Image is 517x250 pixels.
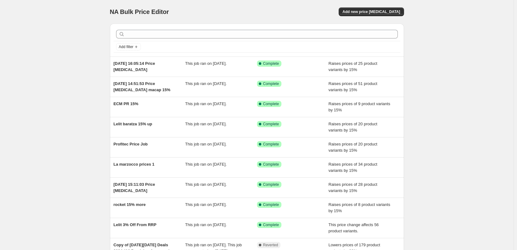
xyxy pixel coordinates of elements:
[328,81,377,92] span: Raises prices of 51 product variants by 15%
[114,61,155,72] span: [DATE] 16:05:14 Price [MEDICAL_DATA]
[185,61,227,66] span: This job ran on [DATE].
[263,162,279,167] span: Complete
[263,222,279,227] span: Complete
[116,43,141,51] button: Add filter
[263,101,279,106] span: Complete
[114,142,148,146] span: Profitec Price Job
[185,222,227,227] span: This job ran on [DATE].
[110,8,169,15] span: NA Bulk Price Editor
[263,182,279,187] span: Complete
[328,101,390,112] span: Raises prices of 9 product variants by 15%
[263,243,278,248] span: Reverted
[328,202,390,213] span: Raises prices of 8 product variants by 15%
[263,142,279,147] span: Complete
[328,61,377,72] span: Raises prices of 25 product variants by 15%
[185,162,227,167] span: This job ran on [DATE].
[114,182,155,193] span: [DATE] 15:11:03 Price [MEDICAL_DATA]
[114,162,154,167] span: La marzocco prices 1
[114,101,138,106] span: ECM PR 15%
[328,222,379,233] span: This price change affects 56 product variants.
[328,122,377,132] span: Raises prices of 20 product variants by 15%
[185,81,227,86] span: This job ran on [DATE].
[114,81,171,92] span: [DATE] 14:51:53 Price [MEDICAL_DATA] macap 15%
[185,202,227,207] span: This job ran on [DATE].
[328,162,377,173] span: Raises prices of 34 product variants by 15%
[185,101,227,106] span: This job ran on [DATE].
[263,81,279,86] span: Complete
[119,44,133,49] span: Add filter
[185,122,227,126] span: This job ran on [DATE].
[342,9,400,14] span: Add new price [MEDICAL_DATA]
[185,142,227,146] span: This job ran on [DATE].
[114,222,157,227] span: Lelit 3% Off From RRP
[114,122,152,126] span: Lelit baratza 15% up
[114,202,146,207] span: rocket 15% more
[263,122,279,127] span: Complete
[263,61,279,66] span: Complete
[263,202,279,207] span: Complete
[185,182,227,187] span: This job ran on [DATE].
[339,7,404,16] button: Add new price [MEDICAL_DATA]
[328,142,377,153] span: Raises prices of 20 product variants by 15%
[328,182,377,193] span: Raises prices of 28 product variants by 15%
